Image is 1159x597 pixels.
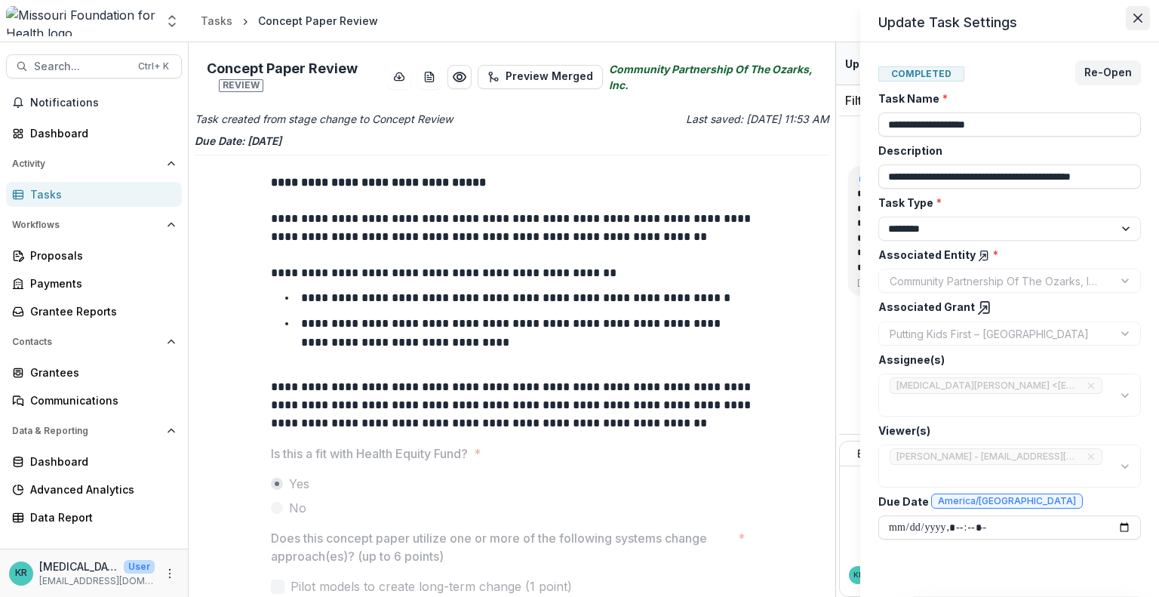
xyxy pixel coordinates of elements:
label: Associated Grant [878,299,1132,315]
label: Description [878,143,1132,158]
button: Close [1126,6,1150,30]
label: Due Date [878,494,1132,509]
button: Re-Open [1075,60,1141,85]
label: Assignee(s) [878,352,1132,368]
span: Completed [878,66,964,82]
label: Task Type [878,195,1132,211]
span: America/[GEOGRAPHIC_DATA] [938,496,1076,506]
label: Viewer(s) [878,423,1132,439]
label: Task Name [878,91,1132,106]
label: Associated Entity [878,247,1132,263]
